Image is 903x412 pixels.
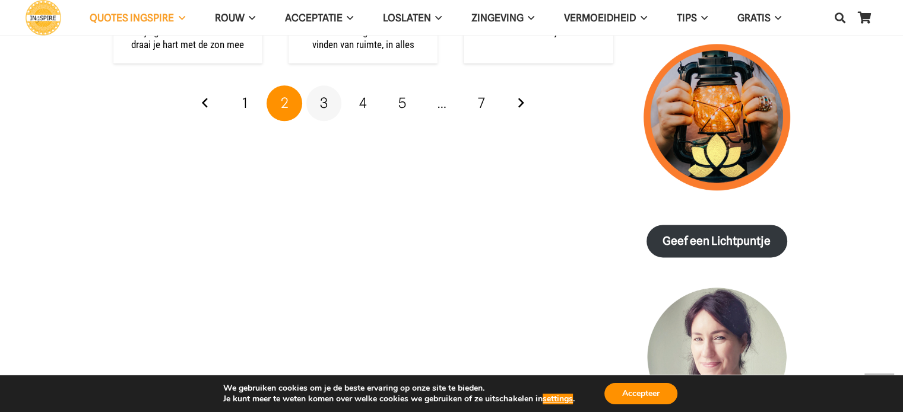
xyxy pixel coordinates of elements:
span: 3 [320,94,328,111]
a: GRATISGRATIS Menu [723,3,796,33]
p: Je kunt meer te weten komen over welke cookies we gebruiken of ze uitschakelen in . [223,394,575,404]
strong: Geef een Lichtpuntje [663,234,771,248]
a: Pagina 4 [346,85,381,121]
span: 7 [477,94,484,111]
span: Pagina 2 [267,85,302,121]
span: ROUW Menu [244,3,255,33]
span: Acceptatie [285,12,343,24]
span: QUOTES INGSPIRE [90,12,174,24]
a: ZingevingZingeving Menu [457,3,549,33]
a: Terug naar top [864,373,894,403]
span: TIPS Menu [696,3,707,33]
a: Pagina 5 [385,85,420,121]
a: ROUWROUW Menu [199,3,270,33]
span: ROUW [214,12,244,24]
a: AcceptatieAcceptatie Menu [270,3,368,33]
button: Accepteer [604,383,677,404]
span: VERMOEIDHEID Menu [636,3,647,33]
span: Loslaten [383,12,431,24]
span: Zingeving Menu [524,3,534,33]
a: Zoeken [828,3,852,33]
a: Pagina 1 [227,85,263,121]
span: 1 [242,94,248,111]
a: Pagina 3 [306,85,342,121]
span: GRATIS Menu [771,3,781,33]
span: Acceptatie Menu [343,3,353,33]
span: TIPS [676,12,696,24]
a: VERMOEIDHEIDVERMOEIDHEID Menu [549,3,661,33]
span: 2 [281,94,289,111]
button: settings [543,394,573,404]
span: GRATIS [737,12,771,24]
a: Citaat van [DOMAIN_NAME] © Hef je gezicht naar het licht en draai je hart met de zon mee [128,14,248,50]
a: Pagina 7 [464,85,499,121]
span: Loslaten Menu [431,3,442,33]
span: Zingeving [471,12,524,24]
a: Geef een Lichtpuntje [647,225,787,257]
a: TIPSTIPS Menu [661,3,722,33]
span: … [424,85,460,121]
span: VERMOEIDHEID [564,12,636,24]
img: lichtpuntjes voor in donkere tijden [644,44,790,190]
span: 5 [398,94,406,111]
a: Citaat van Ingspire – Mindfulness gaat over het vinden van ruimte, in alles [312,14,414,50]
span: 4 [359,94,367,111]
a: LoslatenLoslaten Menu [368,3,457,33]
span: QUOTES INGSPIRE Menu [174,3,185,33]
p: We gebruiken cookies om je de beste ervaring op onze site te bieden. [223,383,575,394]
a: QUOTES INGSPIREQUOTES INGSPIRE Menu [75,3,199,33]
